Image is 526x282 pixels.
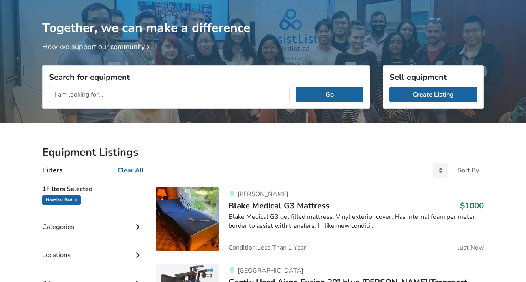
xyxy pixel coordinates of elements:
u: Clear All [118,166,144,175]
h3: Sell equipment [389,72,477,82]
div: Locations [42,235,143,263]
span: [GEOGRAPHIC_DATA] [238,266,303,275]
h5: 1 Filters Selected [42,181,143,195]
span: Blake Medical G3 Mattress [228,200,329,211]
a: bedroom equipment-blake medical g3 mattress [PERSON_NAME]Blake Medical G3 Mattress$1000Blake Medi... [156,187,484,257]
h3: $1000 [460,201,484,211]
input: I am looking for... [49,87,290,102]
span: Condition: Less Than 1 Year [228,244,306,251]
div: Blake Medical G3 gel filled mattress. Vinyl exterior cover. Has internal foam perimeter border to... [228,212,484,231]
h4: Filters [42,166,62,175]
img: bedroom equipment-blake medical g3 mattress [156,187,219,251]
span: Just Now [458,244,484,251]
a: How we support our community [42,42,153,51]
h2: Equipment Listings [42,146,484,159]
h3: Search for equipment [49,72,363,82]
button: Go [296,87,363,102]
div: Hospital Bed [42,195,81,205]
span: [PERSON_NAME] [238,190,288,199]
div: Sort By [458,167,479,174]
div: Categories [42,207,143,235]
a: Create Listing [389,87,477,102]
